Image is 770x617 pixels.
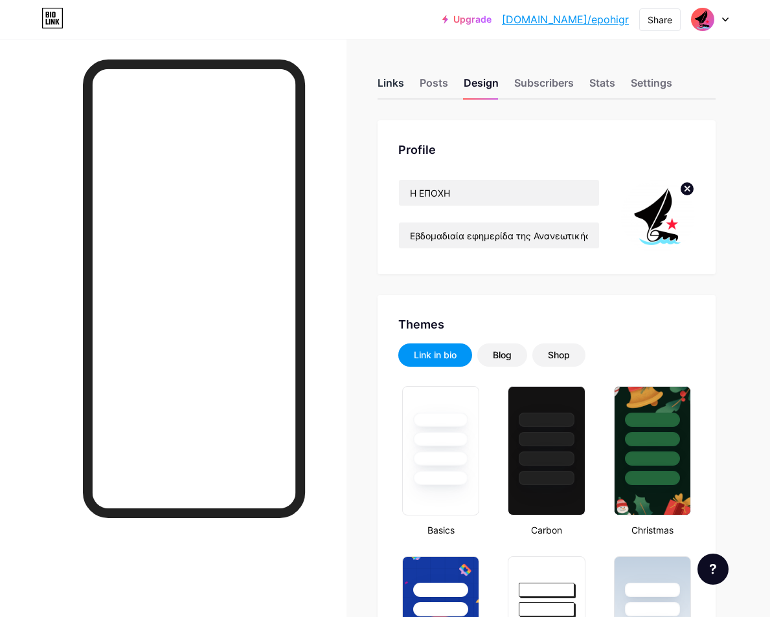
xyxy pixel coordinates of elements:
[398,316,695,333] div: Themes
[398,523,483,537] div: Basics
[648,13,672,27] div: Share
[620,179,695,254] img: epohigr
[514,75,574,98] div: Subscribers
[610,523,695,537] div: Christmas
[502,12,629,27] a: [DOMAIN_NAME]/epohigr
[493,349,512,362] div: Blog
[414,349,457,362] div: Link in bio
[690,7,715,32] img: epohigr
[631,75,672,98] div: Settings
[589,75,615,98] div: Stats
[442,14,492,25] a: Upgrade
[398,141,695,158] div: Profile
[399,180,599,206] input: Name
[378,75,404,98] div: Links
[464,75,499,98] div: Design
[420,75,448,98] div: Posts
[399,222,599,248] input: Bio
[504,523,589,537] div: Carbon
[548,349,570,362] div: Shop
